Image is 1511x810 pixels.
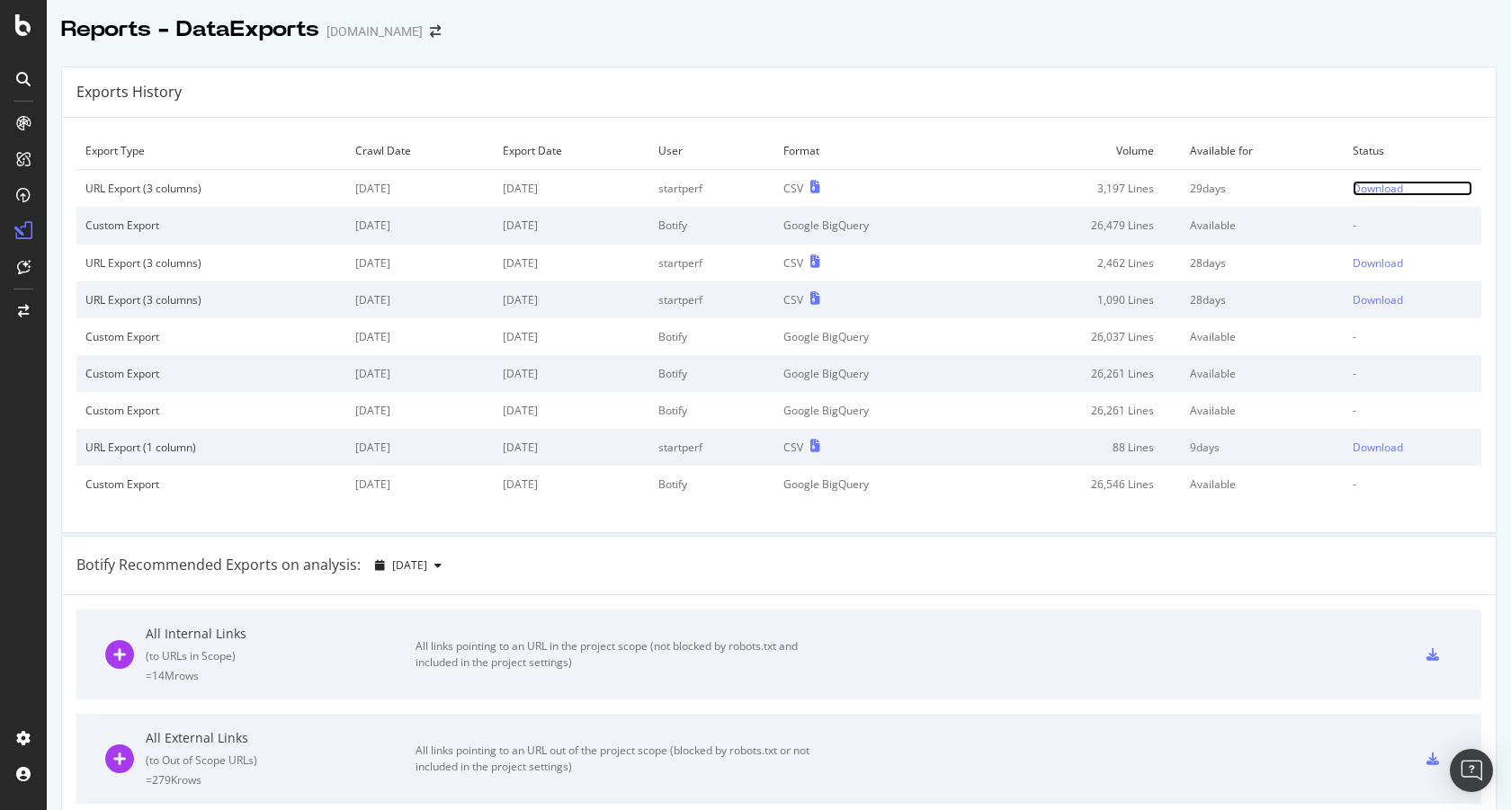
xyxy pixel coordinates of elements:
td: 26,261 Lines [982,392,1181,429]
td: 29 days [1181,170,1344,208]
div: All External Links [146,729,416,747]
td: Available for [1181,132,1344,170]
div: CSV [783,255,803,271]
td: Botify [649,466,774,503]
div: Exports History [76,82,182,102]
td: [DATE] [346,429,495,466]
td: Google BigQuery [774,207,982,244]
td: [DATE] [346,466,495,503]
div: Available [1190,476,1335,492]
div: All Internal Links [146,625,416,643]
div: Available [1190,329,1335,344]
a: Download [1353,292,1472,307]
a: Download [1353,255,1472,271]
div: Reports - DataExports [61,14,319,45]
div: = 279K rows [146,772,416,788]
td: startperf [649,170,774,208]
td: Export Type [76,132,346,170]
td: [DATE] [346,207,495,244]
td: [DATE] [346,392,495,429]
td: 1,090 Lines [982,281,1181,318]
td: - [1344,392,1481,429]
td: - [1344,355,1481,392]
td: 28 days [1181,281,1344,318]
td: Botify [649,318,774,355]
td: [DATE] [494,170,649,208]
td: [DATE] [494,245,649,281]
div: CSV [783,292,803,307]
td: [DATE] [346,318,495,355]
td: [DATE] [494,392,649,429]
div: All links pointing to an URL in the project scope (not blocked by robots.txt and included in the ... [416,638,820,671]
td: startperf [649,429,774,466]
span: 2025 Oct. 9th [392,557,427,573]
div: Custom Export [85,329,337,344]
div: arrow-right-arrow-left [430,25,441,38]
td: - [1344,318,1481,355]
td: Crawl Date [346,132,495,170]
div: URL Export (3 columns) [85,181,337,196]
td: Botify [649,355,774,392]
td: Export Date [494,132,649,170]
td: 9 days [1181,429,1344,466]
div: URL Export (3 columns) [85,255,337,271]
div: ( to URLs in Scope ) [146,648,416,663]
td: Google BigQuery [774,318,982,355]
td: [DATE] [494,429,649,466]
td: Format [774,132,982,170]
div: Available [1190,403,1335,418]
div: Download [1353,292,1403,307]
td: startperf [649,281,774,318]
div: CSV [783,181,803,196]
td: 26,037 Lines [982,318,1181,355]
button: [DATE] [368,551,449,580]
td: Botify [649,207,774,244]
td: [DATE] [346,281,495,318]
td: [DATE] [346,355,495,392]
td: Google BigQuery [774,392,982,429]
td: User [649,132,774,170]
td: Status [1344,132,1481,170]
div: URL Export (1 column) [85,440,337,455]
td: 3,197 Lines [982,170,1181,208]
td: Volume [982,132,1181,170]
div: [DOMAIN_NAME] [326,22,423,40]
td: startperf [649,245,774,281]
td: [DATE] [494,355,649,392]
td: - [1344,466,1481,503]
div: Open Intercom Messenger [1450,749,1493,792]
td: 26,261 Lines [982,355,1181,392]
td: 2,462 Lines [982,245,1181,281]
div: csv-export [1426,752,1439,765]
div: Available [1190,218,1335,233]
td: [DATE] [494,318,649,355]
a: Download [1353,181,1472,196]
td: Google BigQuery [774,355,982,392]
td: [DATE] [494,466,649,503]
div: Available [1190,366,1335,381]
td: 26,546 Lines [982,466,1181,503]
td: [DATE] [494,281,649,318]
td: 26,479 Lines [982,207,1181,244]
div: URL Export (3 columns) [85,292,337,307]
div: Download [1353,181,1403,196]
td: - [1344,207,1481,244]
div: Botify Recommended Exports on analysis: [76,555,361,575]
td: [DATE] [494,207,649,244]
div: Custom Export [85,218,337,233]
div: Custom Export [85,403,337,418]
td: Botify [649,392,774,429]
div: Custom Export [85,476,337,492]
td: 28 days [1181,245,1344,281]
div: = 14M rows [146,668,416,683]
div: ( to Out of Scope URLs ) [146,752,416,768]
div: csv-export [1426,648,1439,661]
div: Download [1353,440,1403,455]
div: Download [1353,255,1403,271]
td: Google BigQuery [774,466,982,503]
div: All links pointing to an URL out of the project scope (blocked by robots.txt or not included in t... [416,743,820,775]
div: Custom Export [85,366,337,381]
td: 88 Lines [982,429,1181,466]
td: [DATE] [346,245,495,281]
div: CSV [783,440,803,455]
